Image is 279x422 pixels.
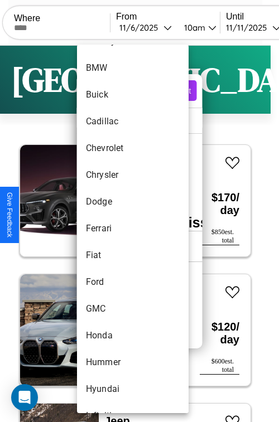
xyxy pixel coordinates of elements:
[77,322,189,349] li: Honda
[77,242,189,269] li: Fiat
[77,215,189,242] li: Ferrari
[77,55,189,81] li: BMW
[77,376,189,402] li: Hyundai
[77,81,189,108] li: Buick
[77,295,189,322] li: GMC
[77,162,189,188] li: Chrysler
[77,108,189,135] li: Cadillac
[77,269,189,295] li: Ford
[11,384,38,411] div: Open Intercom Messenger
[77,188,189,215] li: Dodge
[77,349,189,376] li: Hummer
[77,135,189,162] li: Chevrolet
[6,192,13,237] div: Give Feedback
